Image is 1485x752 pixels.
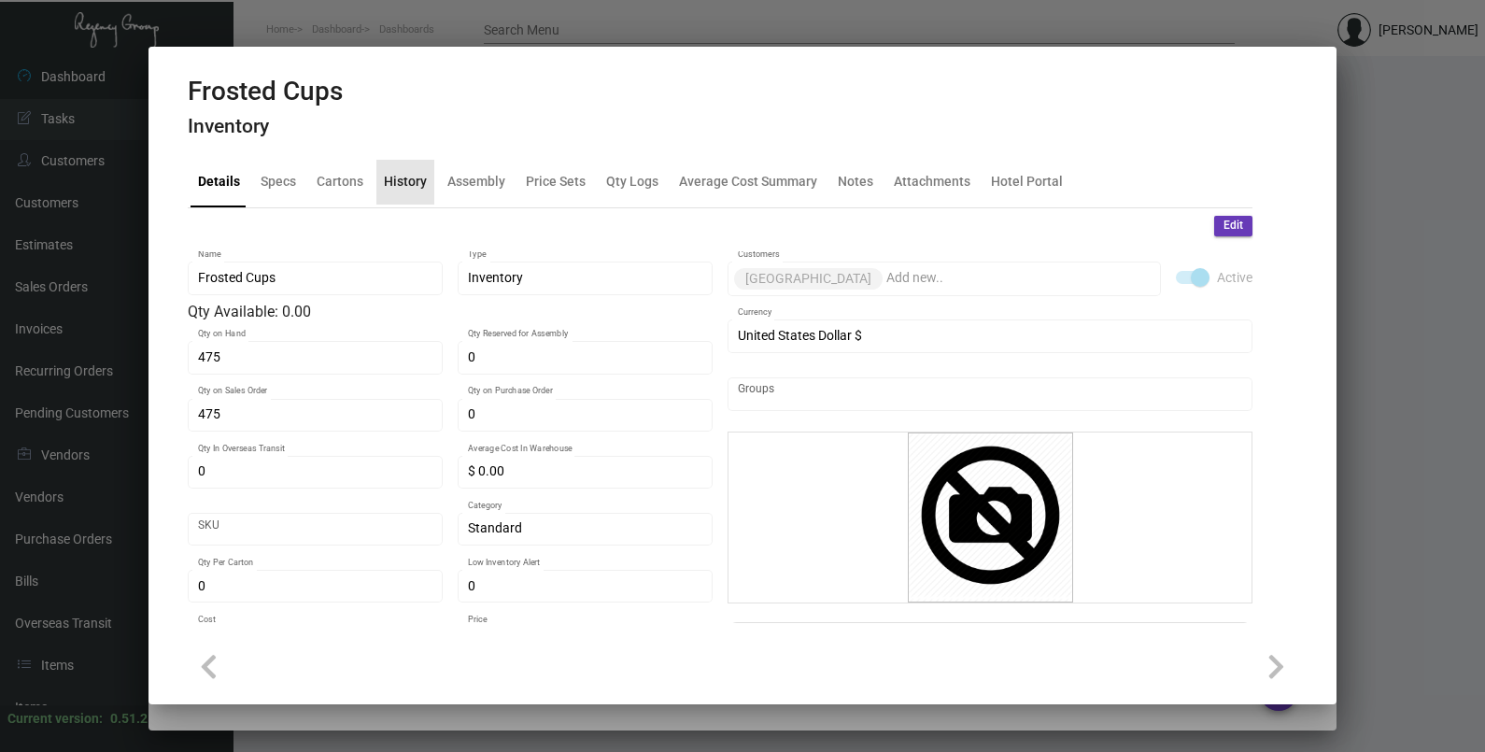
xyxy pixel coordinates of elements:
[606,172,658,192] div: Qty Logs
[738,387,1243,402] input: Add new..
[1217,266,1252,289] span: Active
[188,76,343,107] h2: Frosted Cups
[526,172,586,192] div: Price Sets
[110,709,148,729] div: 0.51.2
[1223,218,1243,234] span: Edit
[188,115,343,138] h4: Inventory
[317,172,363,192] div: Cartons
[991,172,1063,192] div: Hotel Portal
[384,172,427,192] div: History
[447,172,505,192] div: Assembly
[886,271,1152,286] input: Add new..
[188,301,713,323] div: Qty Available: 0.00
[7,709,103,729] div: Current version:
[734,268,883,290] mat-chip: [GEOGRAPHIC_DATA]
[679,172,817,192] div: Average Cost Summary
[261,172,296,192] div: Specs
[894,172,970,192] div: Attachments
[838,172,873,192] div: Notes
[1214,216,1252,236] button: Edit
[198,172,240,192] div: Details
